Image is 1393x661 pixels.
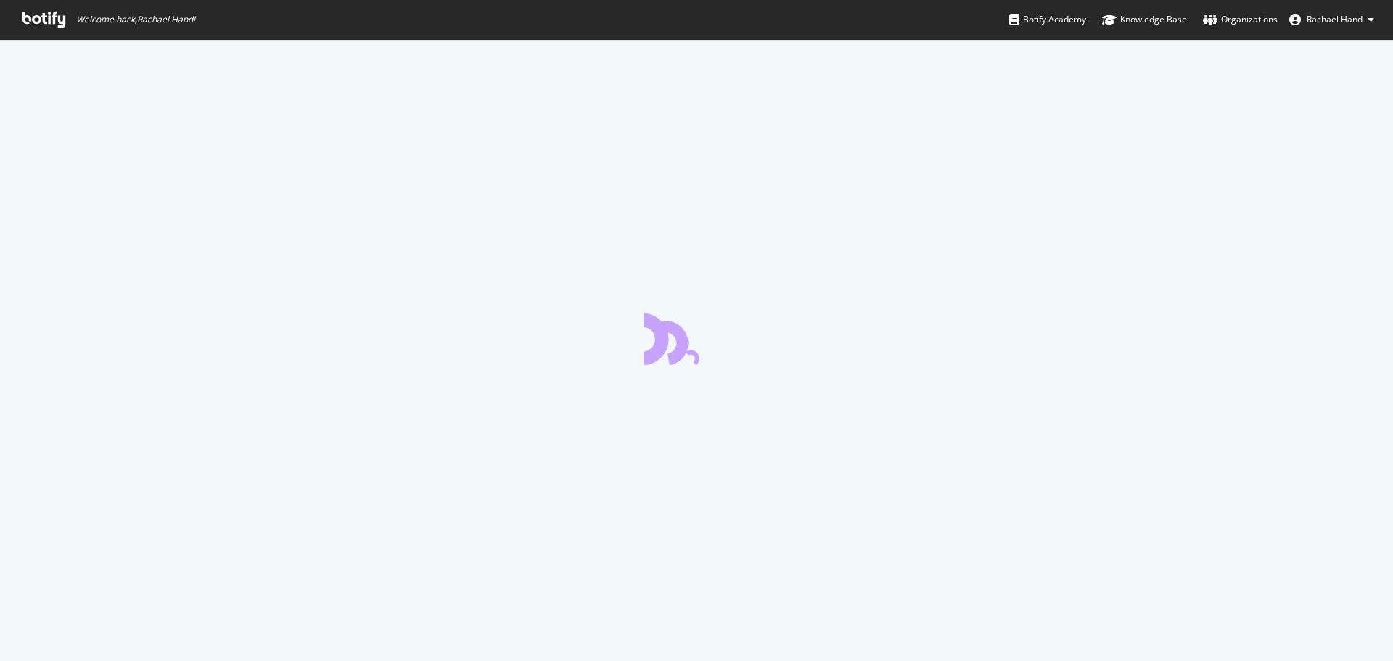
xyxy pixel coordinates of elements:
[1009,12,1086,27] div: Botify Academy
[1203,12,1278,27] div: Organizations
[1307,13,1363,25] span: Rachael Hand
[76,14,195,25] span: Welcome back, Rachael Hand !
[1278,8,1386,31] button: Rachael Hand
[1102,12,1187,27] div: Knowledge Base
[644,313,749,365] div: animation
